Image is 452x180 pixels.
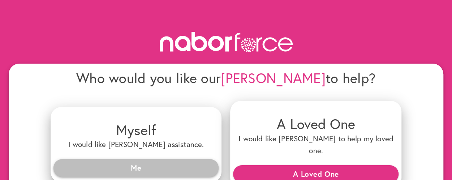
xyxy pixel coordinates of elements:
[59,161,213,174] span: Me
[51,69,402,86] h4: Who would you like our to help?
[221,69,326,87] span: [PERSON_NAME]
[56,121,216,138] h4: Myself
[236,115,396,132] h4: A Loved One
[53,159,219,176] button: Me
[236,133,396,157] h6: I would like [PERSON_NAME] to help my loved one.
[56,138,216,150] h6: I would like [PERSON_NAME] assistance.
